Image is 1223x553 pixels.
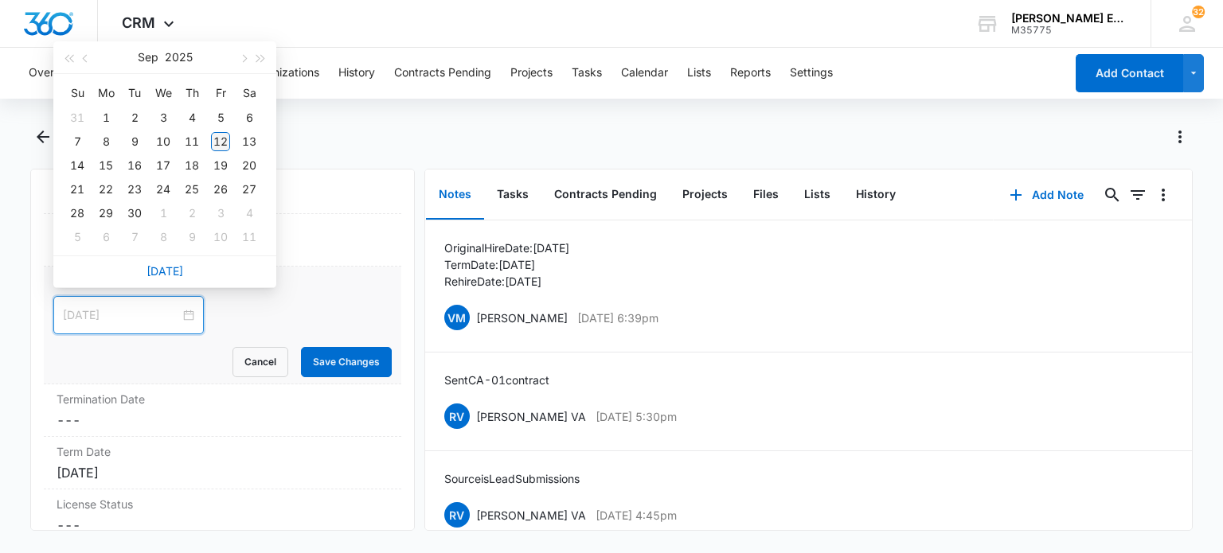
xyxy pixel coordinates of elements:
td: 2025-09-09 [120,130,149,154]
td: 2025-09-26 [206,177,235,201]
button: Tasks [572,48,602,99]
button: Files [740,170,791,220]
div: 10 [211,228,230,247]
td: 2025-09-24 [149,177,178,201]
th: Fr [206,80,235,106]
label: Term Date [57,443,388,460]
div: 7 [125,228,144,247]
td: 2025-09-07 [63,130,92,154]
span: RV [444,403,470,429]
p: [DATE] 4:45pm [596,507,677,524]
div: 12 [211,132,230,151]
td: 2025-08-31 [63,106,92,130]
td: 2025-09-14 [63,154,92,177]
div: 13 [240,132,259,151]
div: 14 [68,156,87,175]
button: Contracts Pending [541,170,670,220]
td: 2025-09-06 [235,106,264,130]
td: 2025-09-11 [178,130,206,154]
div: 11 [240,228,259,247]
div: 4 [240,204,259,223]
div: account id [1011,25,1127,36]
input: Select date [63,306,180,324]
span: VM [444,305,470,330]
div: 6 [240,108,259,127]
button: Add Note [994,176,1100,214]
div: Start Date--- [44,214,401,267]
p: [PERSON_NAME] [476,310,568,326]
td: 2025-09-28 [63,201,92,225]
div: notifications count [1192,6,1205,18]
p: Sent CA-01 contract [444,372,549,388]
button: Overflow Menu [1151,182,1176,208]
div: Termination Date--- [44,384,401,437]
td: 2025-09-19 [206,154,235,177]
dd: --- [57,516,388,535]
div: 21 [68,180,87,199]
div: 9 [125,132,144,151]
div: 31 [68,108,87,127]
div: 10 [154,132,173,151]
button: Actions [1167,124,1193,150]
th: Tu [120,80,149,106]
button: Filters [1125,182,1151,208]
button: Overview [29,48,78,99]
div: 8 [96,132,115,151]
span: 32 [1192,6,1205,18]
td: 2025-10-08 [149,225,178,249]
th: Sa [235,80,264,106]
td: 2025-09-13 [235,130,264,154]
p: [PERSON_NAME] VA [476,408,586,425]
div: 16 [125,156,144,175]
div: 6 [96,228,115,247]
div: [DATE] [57,463,388,482]
div: 27 [240,180,259,199]
td: 2025-10-09 [178,225,206,249]
td: 2025-09-30 [120,201,149,225]
button: Organizations [247,48,319,99]
p: Term Date: [DATE] [444,256,569,273]
div: 1 [96,108,115,127]
dd: --- [57,411,388,430]
div: account name [1011,12,1127,25]
th: We [149,80,178,106]
button: Projects [510,48,553,99]
td: 2025-09-10 [149,130,178,154]
span: RV [444,502,470,528]
td: 2025-10-05 [63,225,92,249]
div: Date of Birth[DATE] [44,162,401,214]
button: 2025 [165,41,193,73]
td: 2025-10-10 [206,225,235,249]
div: 28 [68,204,87,223]
button: Notes [426,170,484,220]
button: Contracts Pending [394,48,491,99]
div: 24 [154,180,173,199]
div: 3 [211,204,230,223]
button: Calendar [621,48,668,99]
td: 2025-09-08 [92,130,120,154]
button: Cancel [232,347,288,377]
p: Source is Lead Submissions [444,470,580,487]
th: Su [63,80,92,106]
div: 3 [154,108,173,127]
td: 2025-10-04 [235,201,264,225]
td: 2025-09-21 [63,177,92,201]
label: Termination Date [57,391,388,407]
td: 2025-10-11 [235,225,264,249]
button: History [843,170,908,220]
p: [DATE] 6:39pm [577,310,658,326]
div: 17 [154,156,173,175]
div: 9 [182,228,201,247]
button: Sep [138,41,158,73]
div: 18 [182,156,201,175]
div: 25 [182,180,201,199]
div: 5 [211,108,230,127]
p: Rehire Date: [DATE] [444,273,569,290]
a: [DATE] [147,264,183,278]
div: 8 [154,228,173,247]
div: 19 [211,156,230,175]
button: History [338,48,375,99]
td: 2025-09-18 [178,154,206,177]
td: 2025-09-27 [235,177,264,201]
td: 2025-09-23 [120,177,149,201]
